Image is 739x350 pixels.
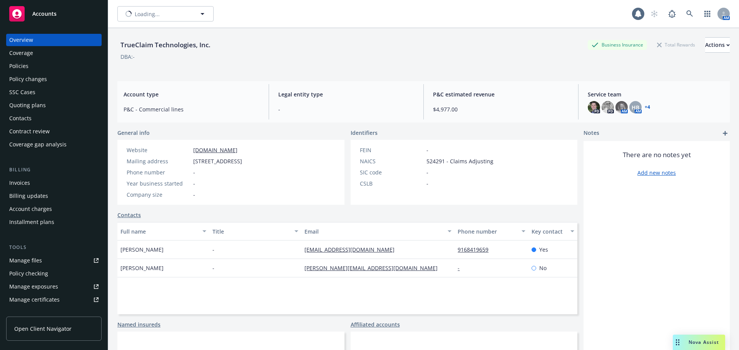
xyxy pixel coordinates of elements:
span: Loading... [135,10,160,18]
a: Policy checking [6,267,102,280]
a: Billing updates [6,190,102,202]
a: Invoices [6,177,102,189]
a: Accounts [6,3,102,25]
span: Service team [588,90,724,98]
div: Year business started [127,179,190,187]
a: [EMAIL_ADDRESS][DOMAIN_NAME] [304,246,401,253]
a: Manage files [6,254,102,267]
span: - [212,245,214,254]
a: Installment plans [6,216,102,228]
button: Nova Assist [673,335,725,350]
span: - [426,168,428,176]
div: Mailing address [127,157,190,165]
span: - [426,146,428,154]
a: Contract review [6,125,102,138]
a: Coverage gap analysis [6,138,102,151]
button: Email [301,222,455,241]
span: - [193,168,195,176]
a: Search [682,6,697,22]
span: - [426,179,428,187]
div: Policy checking [9,267,48,280]
div: Manage files [9,254,42,267]
button: Key contact [528,222,577,241]
span: - [212,264,214,272]
span: 524291 - Claims Adjusting [426,157,493,165]
button: Actions [705,37,730,53]
a: +4 [645,105,650,109]
div: Phone number [127,168,190,176]
a: Coverage [6,47,102,59]
a: Switch app [700,6,715,22]
button: Loading... [117,6,214,22]
a: - [458,264,466,272]
div: SSC Cases [9,86,35,98]
a: Contacts [6,112,102,124]
span: [PERSON_NAME] [120,245,164,254]
span: No [539,264,547,272]
span: General info [117,129,150,137]
button: Phone number [455,222,528,241]
div: Actions [705,38,730,52]
div: Company size [127,191,190,199]
span: - [193,179,195,187]
span: [PERSON_NAME] [120,264,164,272]
button: Full name [117,222,209,241]
a: Policies [6,60,102,72]
span: HB [632,103,639,111]
span: - [278,105,414,113]
div: FEIN [360,146,423,154]
div: Coverage gap analysis [9,138,67,151]
div: Full name [120,227,198,236]
div: Phone number [458,227,517,236]
div: Contract review [9,125,50,138]
div: Title [212,227,290,236]
div: Email [304,227,443,236]
span: Accounts [32,11,57,17]
a: Named insureds [117,320,161,328]
a: Report a Bug [664,6,680,22]
a: Overview [6,34,102,46]
span: $4,977.00 [433,105,569,113]
div: Installment plans [9,216,54,228]
div: Key contact [532,227,566,236]
div: Total Rewards [653,40,699,50]
span: There are no notes yet [623,150,691,159]
div: Drag to move [673,335,682,350]
a: Manage claims [6,307,102,319]
div: Quoting plans [9,99,46,111]
a: add [721,129,730,138]
img: photo [615,101,628,113]
span: - [193,191,195,199]
div: Tools [6,244,102,251]
div: Invoices [9,177,30,189]
a: Add new notes [637,169,676,177]
span: Nova Assist [689,339,719,345]
a: Policy changes [6,73,102,85]
div: Manage exposures [9,280,58,293]
a: Manage exposures [6,280,102,293]
span: Notes [584,129,599,138]
span: Account type [124,90,259,98]
div: SIC code [360,168,423,176]
img: photo [602,101,614,113]
a: Contacts [117,211,141,219]
div: Contacts [9,112,32,124]
img: photo [588,101,600,113]
button: Title [209,222,301,241]
div: Policies [9,60,28,72]
a: Quoting plans [6,99,102,111]
div: CSLB [360,179,423,187]
div: Billing [6,166,102,174]
a: [DOMAIN_NAME] [193,146,237,154]
div: Manage certificates [9,294,60,306]
span: Identifiers [351,129,378,137]
a: Manage certificates [6,294,102,306]
div: TrueClaim Technologies, Inc. [117,40,214,50]
a: SSC Cases [6,86,102,98]
div: Account charges [9,203,52,215]
a: 9168419659 [458,246,495,253]
a: Account charges [6,203,102,215]
span: [STREET_ADDRESS] [193,157,242,165]
div: Policy changes [9,73,47,85]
